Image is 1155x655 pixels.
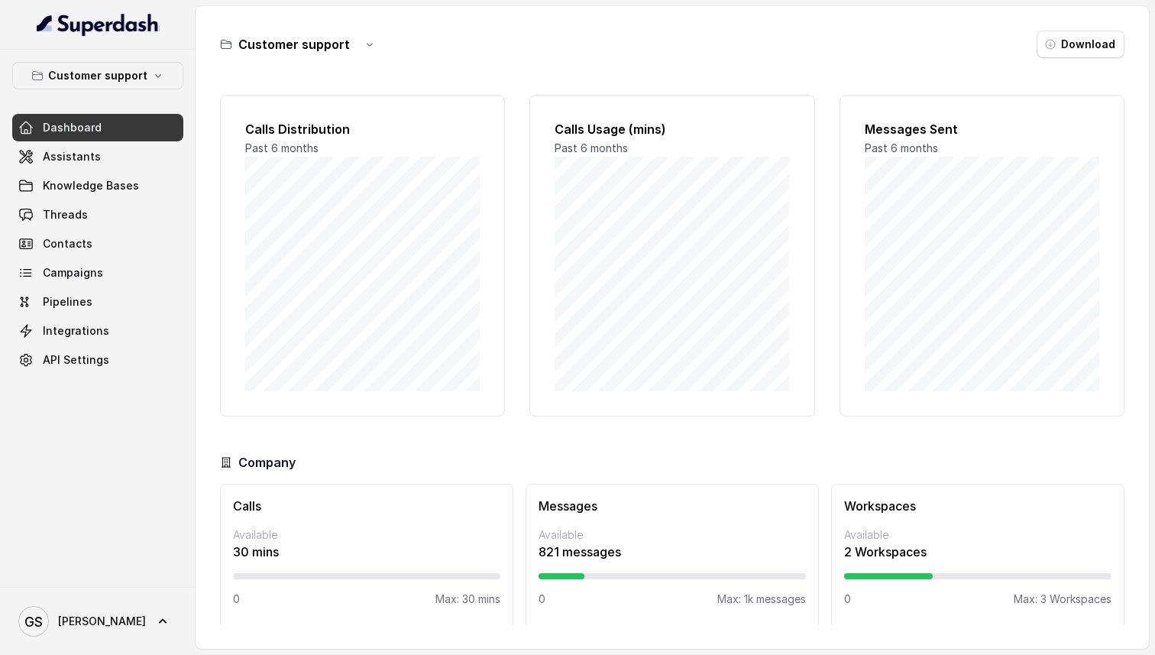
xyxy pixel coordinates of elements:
[12,62,183,89] button: Customer support
[238,453,296,472] h3: Company
[12,317,183,345] a: Integrations
[844,527,1111,543] p: Available
[1014,592,1111,607] p: Max: 3 Workspaces
[844,497,1111,515] h3: Workspaces
[245,141,319,154] span: Past 6 months
[43,178,139,193] span: Knowledge Bases
[24,614,43,630] text: GS
[12,288,183,316] a: Pipelines
[43,149,101,164] span: Assistants
[43,323,109,339] span: Integrations
[539,497,806,515] h3: Messages
[233,497,500,515] h3: Calls
[435,592,500,607] p: Max: 30 mins
[12,172,183,199] a: Knowledge Bases
[233,543,500,561] p: 30 mins
[43,265,103,280] span: Campaigns
[43,120,102,135] span: Dashboard
[43,352,109,368] span: API Settings
[37,12,160,37] img: light.svg
[12,201,183,229] a: Threads
[233,527,500,543] p: Available
[12,143,183,170] a: Assistants
[539,543,806,561] p: 821 messages
[43,207,88,222] span: Threads
[1037,31,1124,58] button: Download
[12,346,183,374] a: API Settings
[539,592,545,607] p: 0
[238,35,350,54] h3: Customer support
[43,236,92,251] span: Contacts
[555,120,789,138] h2: Calls Usage (mins)
[844,543,1111,561] p: 2 Workspaces
[12,600,183,643] a: [PERSON_NAME]
[717,592,806,607] p: Max: 1k messages
[43,294,92,310] span: Pipelines
[555,141,628,154] span: Past 6 months
[844,592,851,607] p: 0
[865,120,1099,138] h2: Messages Sent
[12,259,183,287] a: Campaigns
[58,614,146,629] span: [PERSON_NAME]
[48,66,147,85] p: Customer support
[233,592,240,607] p: 0
[865,141,938,154] span: Past 6 months
[12,114,183,141] a: Dashboard
[12,230,183,258] a: Contacts
[245,120,480,138] h2: Calls Distribution
[539,527,806,543] p: Available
